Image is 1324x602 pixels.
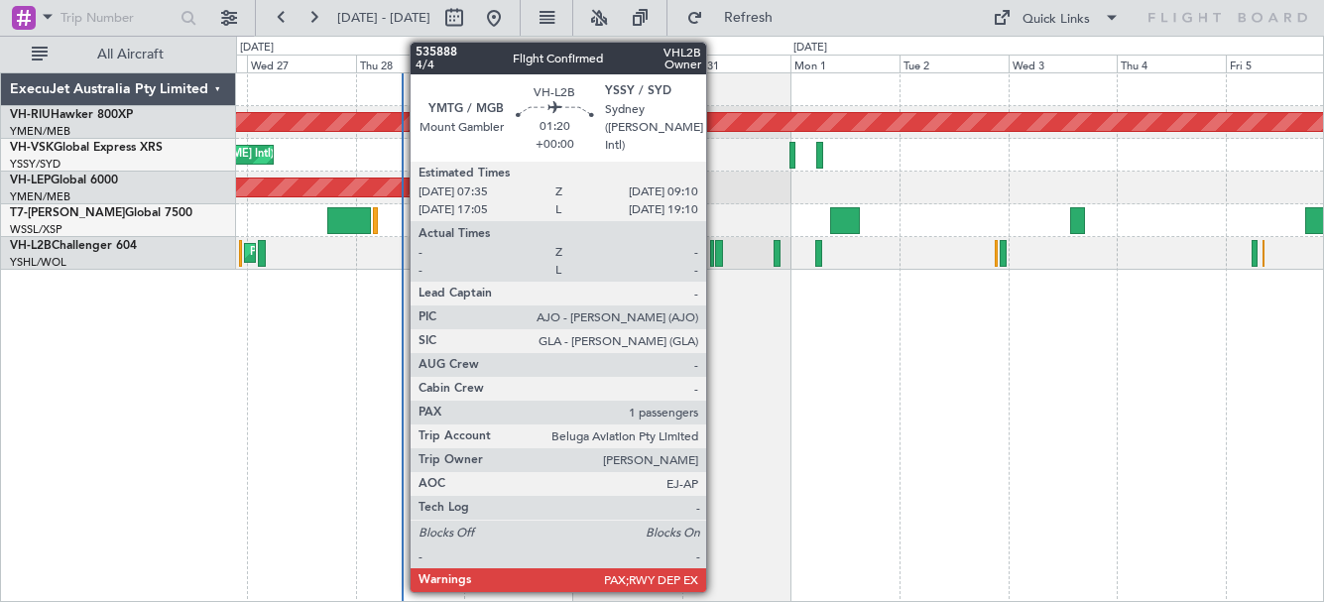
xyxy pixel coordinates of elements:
[793,40,827,57] div: [DATE]
[10,109,51,121] span: VH-RIU
[240,40,274,57] div: [DATE]
[60,3,175,33] input: Trip Number
[10,207,192,219] a: T7-[PERSON_NAME]Global 7500
[22,39,215,70] button: All Aircraft
[1117,55,1226,72] div: Thu 4
[10,189,70,204] a: YMEN/MEB
[10,240,137,252] a: VH-L2BChallenger 604
[337,9,430,27] span: [DATE] - [DATE]
[983,2,1130,34] button: Quick Links
[464,55,573,72] div: Fri 29
[1009,55,1118,72] div: Wed 3
[10,109,133,121] a: VH-RIUHawker 800XP
[1023,10,1090,30] div: Quick Links
[707,11,790,25] span: Refresh
[790,55,900,72] div: Mon 1
[682,55,791,72] div: Sun 31
[52,48,209,61] span: All Aircraft
[10,222,62,237] a: WSSL/XSP
[10,207,125,219] span: T7-[PERSON_NAME]
[10,157,60,172] a: YSSY/SYD
[10,124,70,139] a: YMEN/MEB
[677,2,796,34] button: Refresh
[10,175,118,186] a: VH-LEPGlobal 6000
[10,255,66,270] a: YSHL/WOL
[250,238,480,268] div: Planned Maint Sydney ([PERSON_NAME] Intl)
[10,175,51,186] span: VH-LEP
[10,240,52,252] span: VH-L2B
[356,55,465,72] div: Thu 28
[10,142,163,154] a: VH-VSKGlobal Express XRS
[10,142,54,154] span: VH-VSK
[900,55,1009,72] div: Tue 2
[247,55,356,72] div: Wed 27
[573,55,682,72] div: Sat 30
